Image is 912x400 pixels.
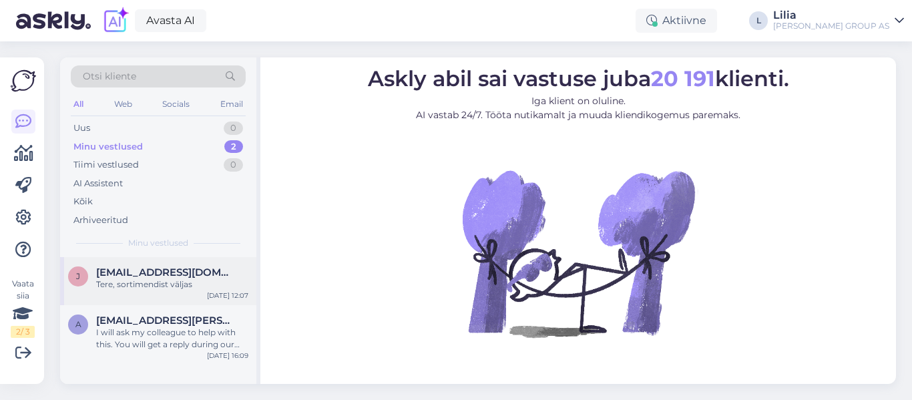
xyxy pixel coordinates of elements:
div: Tiimi vestlused [73,158,139,172]
div: [PERSON_NAME] GROUP AS [773,21,889,31]
span: A [75,319,81,329]
div: Aktiivne [636,9,717,33]
div: Arhiveeritud [73,214,128,227]
img: Askly Logo [11,68,36,93]
div: Lilia [773,10,889,21]
span: Minu vestlused [128,237,188,249]
div: Vaata siia [11,278,35,338]
div: Socials [160,95,192,113]
div: Web [111,95,135,113]
span: Askly abil sai vastuse juba klienti. [368,65,789,91]
p: Iga klient on oluline. AI vastab 24/7. Tööta nutikamalt ja muuda kliendikogemus paremaks. [368,94,789,122]
div: [DATE] 16:09 [207,351,248,361]
span: Alina.lanman@gmail.com [96,315,235,327]
span: Otsi kliente [83,69,136,83]
div: L [749,11,768,30]
a: Lilia[PERSON_NAME] GROUP AS [773,10,904,31]
span: J [76,271,80,281]
div: 0 [224,122,243,135]
div: Kõik [73,195,93,208]
img: explore-ai [101,7,130,35]
span: Janne.teesalu@gmail.com [96,266,235,278]
a: Avasta AI [135,9,206,32]
div: 2 / 3 [11,326,35,338]
div: All [71,95,86,113]
div: 2 [224,140,243,154]
b: 20 191 [651,65,715,91]
div: Uus [73,122,90,135]
div: I will ask my colleague to help with this. You will get a reply during our working hours. [96,327,248,351]
div: Tere, sortimendist väljas [96,278,248,290]
div: Minu vestlused [73,140,143,154]
div: [DATE] 12:07 [207,290,248,301]
div: 0 [224,158,243,172]
div: Email [218,95,246,113]
img: No Chat active [458,133,698,373]
div: AI Assistent [73,177,123,190]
